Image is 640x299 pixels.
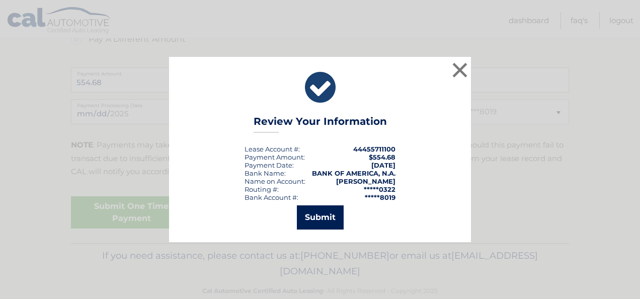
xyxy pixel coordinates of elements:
[245,177,305,185] div: Name on Account:
[371,161,395,169] span: [DATE]
[369,153,395,161] span: $554.68
[245,145,300,153] div: Lease Account #:
[450,60,470,80] button: ×
[245,193,298,201] div: Bank Account #:
[245,161,294,169] div: :
[336,177,395,185] strong: [PERSON_NAME]
[254,115,387,133] h3: Review Your Information
[245,169,286,177] div: Bank Name:
[245,161,292,169] span: Payment Date
[297,205,344,230] button: Submit
[245,153,305,161] div: Payment Amount:
[353,145,395,153] strong: 44455711100
[312,169,395,177] strong: BANK OF AMERICA, N.A.
[245,185,279,193] div: Routing #:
